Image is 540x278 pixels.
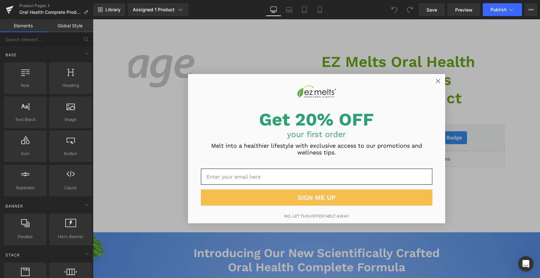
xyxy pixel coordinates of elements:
[6,233,45,240] span: Parallax
[166,90,281,110] span: Get 20% OFF
[194,110,253,120] span: your first order
[51,82,90,89] span: Heading
[6,184,45,191] span: Separator
[266,3,281,16] a: Desktop
[51,116,90,123] span: Image
[19,3,93,8] a: Product Pages
[403,3,416,16] button: Redo
[312,3,328,16] a: Mobile
[341,57,350,66] button: Close dialog
[525,3,537,16] button: More
[204,66,243,79] img: ezmelts logo
[518,256,534,272] div: Open Intercom Messenger
[5,52,17,58] span: Base
[427,6,437,13] span: Save
[483,3,522,16] button: Publish
[6,116,45,123] span: Text Block
[297,3,312,16] a: Tablet
[5,252,21,258] span: Stack
[491,7,507,12] span: Publish
[51,184,90,191] span: Liquid
[447,3,480,16] a: Preview
[281,3,297,16] a: Laptop
[118,123,329,136] span: Melt into a healthier lifestyle with exclusive access to our promotions and wellness tips.
[388,3,401,16] button: Undo
[6,150,45,157] span: Icon
[51,233,90,240] span: Hero Banner
[93,3,125,16] a: New Library
[19,10,81,15] span: Oral Health Complete Product Page
[47,19,93,32] a: Global Style
[5,203,24,209] span: Banner
[108,170,339,186] button: SIGN ME UP
[133,6,184,13] div: Assigned 1 Product
[105,7,121,13] span: Library
[455,6,473,13] span: Preview
[51,150,90,157] span: Button
[95,190,352,204] button: NO, LET THIS OFFER MELT AWAY
[6,82,45,89] span: Row
[108,149,339,165] input: Enter your email here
